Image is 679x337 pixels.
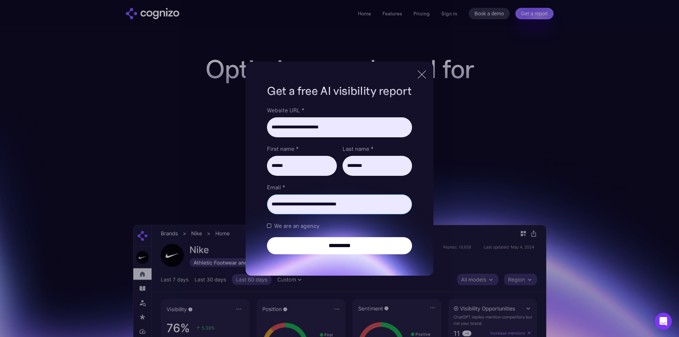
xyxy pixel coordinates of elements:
h1: Get a free AI visibility report [267,83,412,99]
div: Open Intercom Messenger [655,313,672,330]
span: We are an agency [274,221,319,230]
label: Last name * [343,144,412,153]
label: Email * [267,183,412,192]
form: Brand Report Form [267,106,412,254]
label: First name * [267,144,336,153]
label: Website URL * [267,106,412,114]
